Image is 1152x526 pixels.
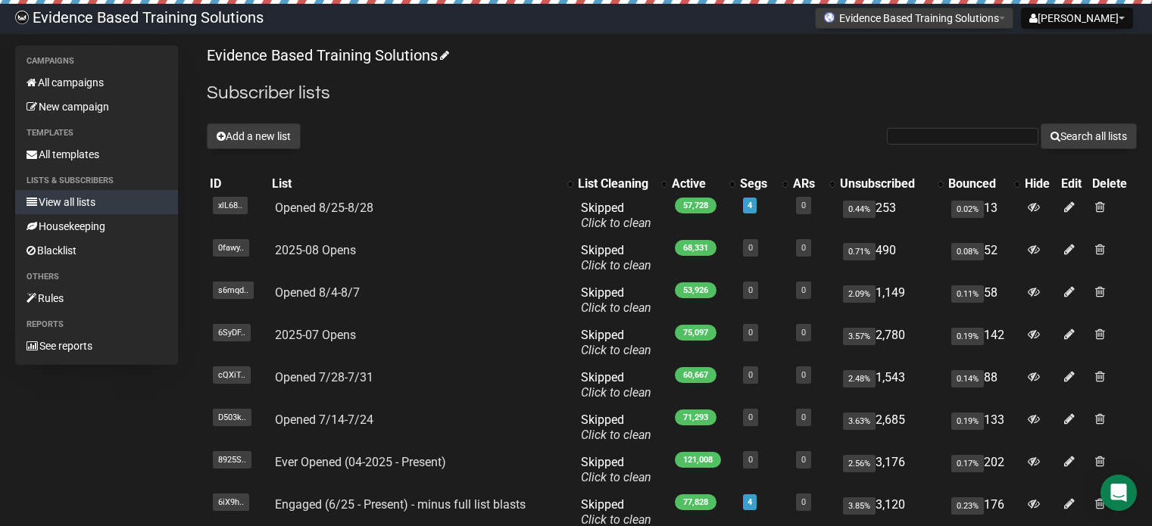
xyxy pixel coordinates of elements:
div: Segs [740,176,775,191]
a: View all lists [15,190,178,214]
td: 52 [945,237,1022,279]
span: 2.56% [843,455,876,472]
a: Opened 7/14-7/24 [275,412,373,427]
td: 133 [945,406,1022,449]
span: xlL68.. [213,197,248,214]
div: Bounced [948,176,1007,191]
span: 0.14% [951,370,984,387]
a: 2025-08 Opens [275,243,356,257]
th: Edit: No sort applied, sorting is disabled [1058,173,1089,195]
span: 0.23% [951,497,984,515]
th: ID: No sort applied, sorting is disabled [207,173,269,195]
a: Blacklist [15,238,178,263]
div: List [272,176,560,191]
span: Skipped [581,370,651,400]
a: New campaign [15,95,178,119]
th: ARs: No sort applied, activate to apply an ascending sort [790,173,837,195]
td: 253 [837,195,945,237]
h2: Subscriber lists [207,79,1137,107]
a: 0 [801,370,806,380]
a: 0 [801,243,806,253]
span: 3.85% [843,497,876,515]
span: 6iX9h.. [213,493,249,511]
a: 0 [748,370,753,380]
div: ARs [793,176,822,191]
button: Evidence Based Training Solutions [815,8,1013,29]
span: Skipped [581,201,651,230]
td: 142 [945,322,1022,364]
span: 0.19% [951,328,984,345]
th: List: No sort applied, activate to apply an ascending sort [269,173,575,195]
a: 0 [801,455,806,465]
a: Click to clean [581,300,651,315]
span: D503k.. [213,409,251,426]
span: 121,008 [675,452,721,468]
a: 0 [801,201,806,210]
span: 53,926 [675,282,716,298]
td: 2,780 [837,322,945,364]
span: 0.44% [843,201,876,218]
td: 490 [837,237,945,279]
a: Click to clean [581,385,651,400]
td: 1,149 [837,279,945,322]
td: 1,543 [837,364,945,406]
span: 0.02% [951,201,984,218]
a: Rules [15,286,178,310]
span: 0.71% [843,243,876,260]
span: 68,331 [675,240,716,256]
img: favicons [823,11,835,23]
span: 8925S.. [213,451,251,468]
span: Skipped [581,285,651,315]
span: 0fawy.. [213,239,249,257]
a: 0 [801,412,806,422]
img: 6a635aadd5b086599a41eda90e0773ac [15,11,29,24]
td: 2,685 [837,406,945,449]
a: 0 [748,243,753,253]
span: 75,097 [675,325,716,341]
a: Click to clean [581,343,651,357]
button: Add a new list [207,123,301,149]
th: Hide: No sort applied, sorting is disabled [1022,173,1058,195]
button: [PERSON_NAME] [1021,8,1133,29]
span: Skipped [581,243,651,272]
span: 2.48% [843,370,876,387]
span: cQXiT.. [213,366,251,384]
a: Evidence Based Training Solutions [207,46,447,64]
span: 3.57% [843,328,876,345]
td: 13 [945,195,1022,237]
span: 3.63% [843,412,876,430]
div: Unsubscribed [840,176,930,191]
div: ID [210,176,266,191]
span: Skipped [581,328,651,357]
a: 0 [748,412,753,422]
div: Hide [1025,176,1055,191]
a: 0 [801,285,806,295]
li: Templates [15,124,178,142]
a: 4 [748,497,752,507]
a: 2025-07 Opens [275,328,356,342]
span: 71,293 [675,409,716,425]
th: Active: No sort applied, activate to apply an ascending sort [669,173,737,195]
a: 0 [748,455,753,465]
span: Skipped [581,412,651,442]
span: 2.09% [843,285,876,303]
span: 77,828 [675,494,716,510]
a: Click to clean [581,428,651,442]
th: Unsubscribed: No sort applied, activate to apply an ascending sort [837,173,945,195]
td: 88 [945,364,1022,406]
div: Edit [1061,176,1086,191]
a: 0 [801,328,806,338]
td: 3,176 [837,449,945,491]
span: 0.17% [951,455,984,472]
div: Active [672,176,722,191]
th: Segs: No sort applied, activate to apply an ascending sort [737,173,790,195]
a: 0 [748,285,753,295]
button: Search all lists [1041,123,1137,149]
th: Delete: No sort applied, sorting is disabled [1089,173,1137,195]
span: Skipped [581,455,651,484]
span: s6mqd.. [213,282,254,299]
a: Opened 8/25-8/28 [275,201,373,215]
div: Open Intercom Messenger [1100,475,1137,511]
a: Housekeeping [15,214,178,238]
span: 60,667 [675,367,716,383]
